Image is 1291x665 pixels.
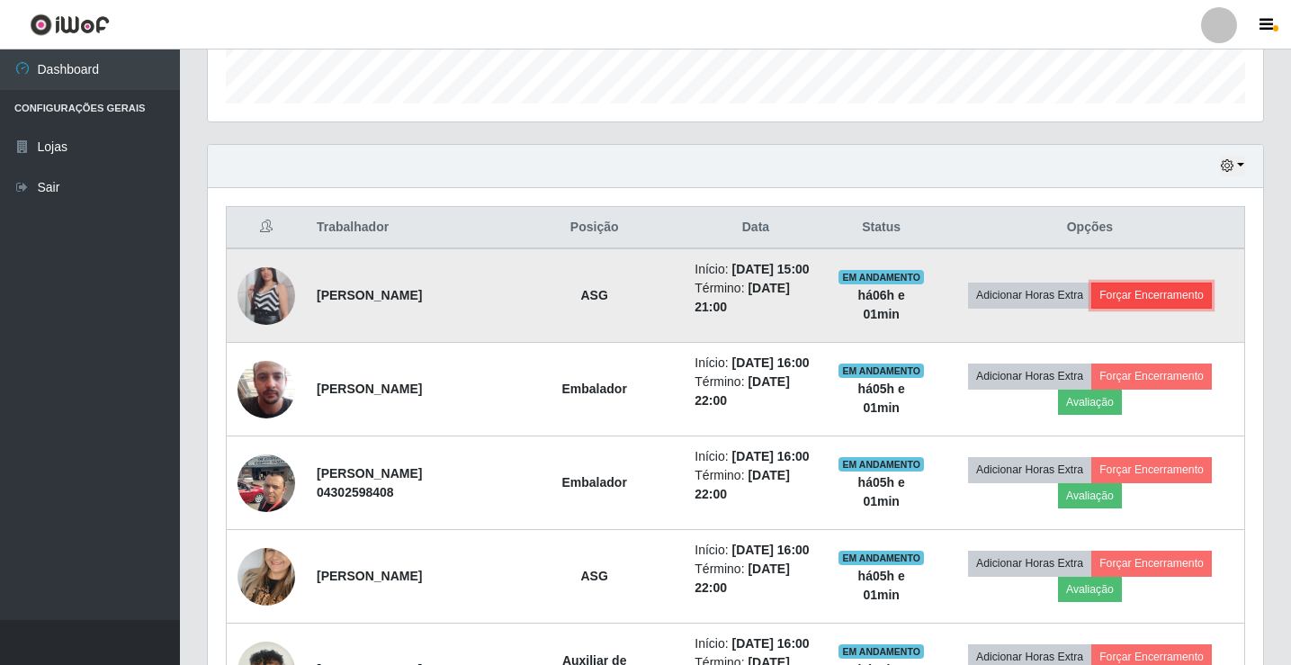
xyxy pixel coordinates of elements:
[936,207,1245,249] th: Opções
[317,382,422,396] strong: [PERSON_NAME]
[581,288,608,302] strong: ASG
[858,382,905,415] strong: há 05 h e 01 min
[695,560,816,598] li: Término:
[581,569,608,583] strong: ASG
[838,270,924,284] span: EM ANDAMENTO
[505,207,684,249] th: Posição
[828,207,936,249] th: Status
[1058,577,1122,602] button: Avaliação
[695,634,816,653] li: Início:
[732,449,810,463] time: [DATE] 16:00
[317,466,422,499] strong: [PERSON_NAME] 04302598408
[562,475,627,490] strong: Embalador
[317,569,422,583] strong: [PERSON_NAME]
[317,288,422,302] strong: [PERSON_NAME]
[838,364,924,378] span: EM ANDAMENTO
[562,382,627,396] strong: Embalador
[1091,283,1212,308] button: Forçar Encerramento
[684,207,827,249] th: Data
[306,207,505,249] th: Trabalhador
[968,457,1091,482] button: Adicionar Horas Extra
[838,457,924,472] span: EM ANDAMENTO
[838,644,924,659] span: EM ANDAMENTO
[1058,483,1122,508] button: Avaliação
[695,447,816,466] li: Início:
[238,245,295,347] img: 1703785575739.jpeg
[695,373,816,410] li: Término:
[858,288,905,321] strong: há 06 h e 01 min
[732,543,810,557] time: [DATE] 16:00
[238,338,295,441] img: 1745843945427.jpeg
[695,541,816,560] li: Início:
[695,260,816,279] li: Início:
[1091,364,1212,389] button: Forçar Encerramento
[30,13,110,36] img: CoreUI Logo
[732,262,810,276] time: [DATE] 15:00
[968,364,1091,389] button: Adicionar Horas Extra
[238,445,295,521] img: 1710346365517.jpeg
[1058,390,1122,415] button: Avaliação
[695,354,816,373] li: Início:
[968,551,1091,576] button: Adicionar Horas Extra
[238,526,295,628] img: 1715267360943.jpeg
[1091,457,1212,482] button: Forçar Encerramento
[968,283,1091,308] button: Adicionar Horas Extra
[695,279,816,317] li: Término:
[858,475,905,508] strong: há 05 h e 01 min
[1091,551,1212,576] button: Forçar Encerramento
[732,636,810,651] time: [DATE] 16:00
[858,569,905,602] strong: há 05 h e 01 min
[838,551,924,565] span: EM ANDAMENTO
[732,355,810,370] time: [DATE] 16:00
[695,466,816,504] li: Término:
